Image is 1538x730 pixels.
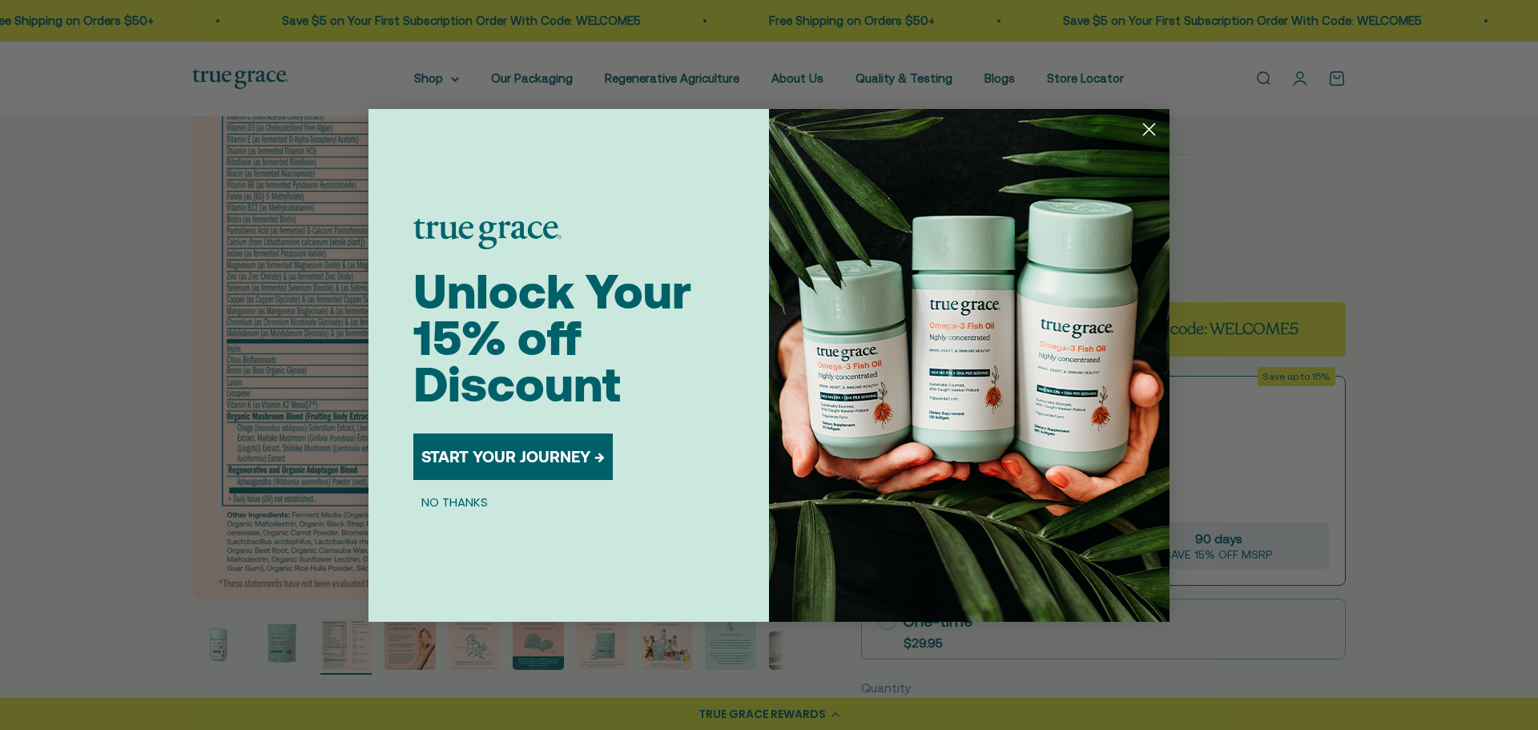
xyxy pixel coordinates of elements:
button: START YOUR JOURNEY → [413,434,613,480]
img: 098727d5-50f8-4f9b-9554-844bb8da1403.jpeg [769,109,1170,622]
button: NO THANKS [413,493,496,512]
span: Unlock Your 15% off Discount [413,264,691,412]
button: Close dialog [1135,115,1163,143]
img: logo placeholder [413,219,562,249]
